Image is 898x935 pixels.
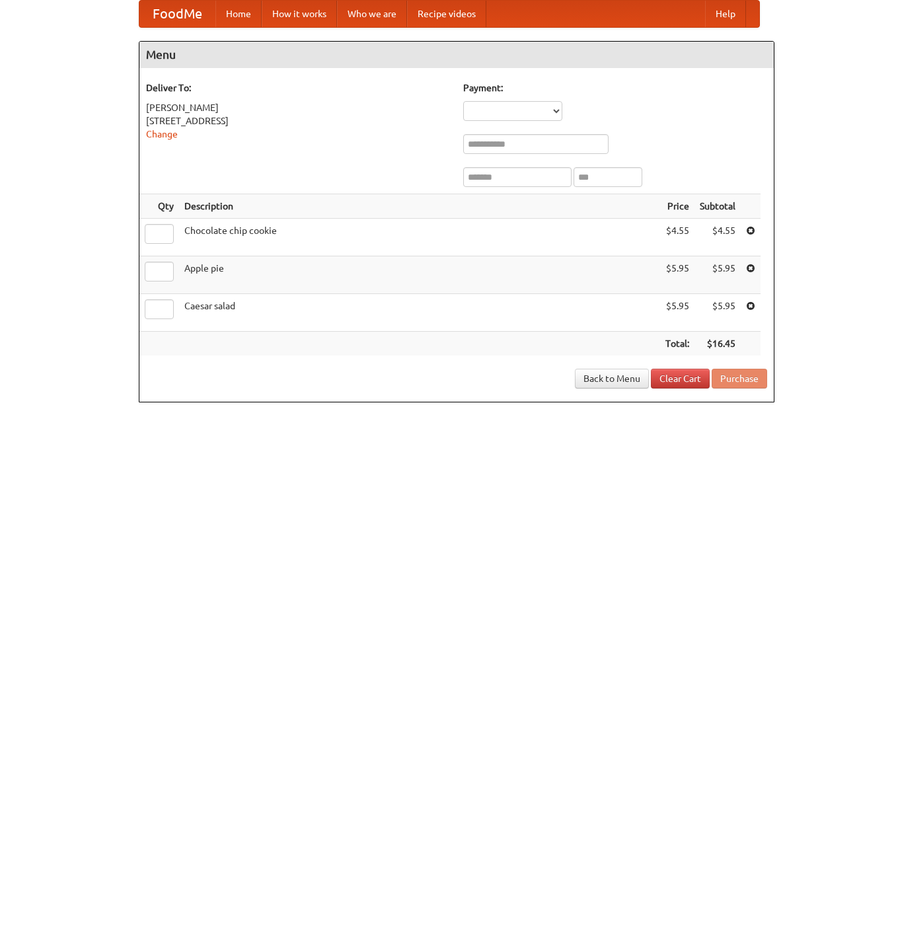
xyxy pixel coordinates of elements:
[215,1,262,27] a: Home
[694,294,741,332] td: $5.95
[660,332,694,356] th: Total:
[694,194,741,219] th: Subtotal
[146,114,450,128] div: [STREET_ADDRESS]
[179,194,660,219] th: Description
[337,1,407,27] a: Who we are
[651,369,710,389] a: Clear Cart
[705,1,746,27] a: Help
[146,129,178,139] a: Change
[146,81,450,94] h5: Deliver To:
[694,332,741,356] th: $16.45
[694,219,741,256] td: $4.55
[660,219,694,256] td: $4.55
[463,81,767,94] h5: Payment:
[139,194,179,219] th: Qty
[179,256,660,294] td: Apple pie
[712,369,767,389] button: Purchase
[660,256,694,294] td: $5.95
[660,194,694,219] th: Price
[139,1,215,27] a: FoodMe
[575,369,649,389] a: Back to Menu
[179,294,660,332] td: Caesar salad
[660,294,694,332] td: $5.95
[139,42,774,68] h4: Menu
[179,219,660,256] td: Chocolate chip cookie
[694,256,741,294] td: $5.95
[262,1,337,27] a: How it works
[146,101,450,114] div: [PERSON_NAME]
[407,1,486,27] a: Recipe videos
